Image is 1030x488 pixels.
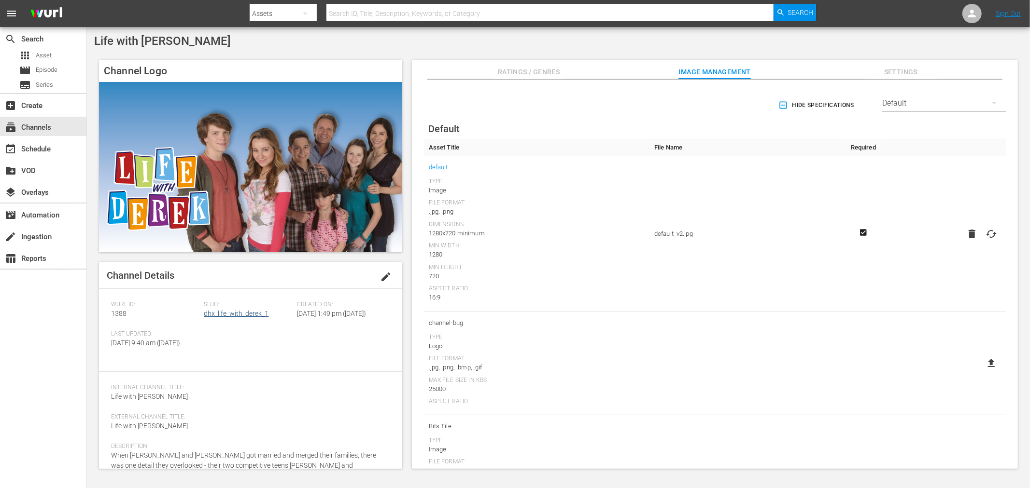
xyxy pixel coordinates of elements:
[429,445,645,454] div: Image
[374,265,397,288] button: edit
[429,341,645,351] div: Logo
[429,384,645,394] div: 25000
[429,250,645,259] div: 1280
[429,398,645,406] div: Aspect Ratio
[204,310,269,317] a: dhx_life_with_derek_1
[19,79,31,91] span: Series
[864,66,937,78] span: Settings
[429,458,645,466] div: File Format
[780,100,854,110] span: Hide Specifications
[111,310,127,317] span: 1388
[5,187,16,198] span: Overlays
[429,178,645,186] div: Type
[99,82,402,252] img: Life with Derek
[111,330,199,338] span: Last Updated:
[429,242,645,250] div: Min Width
[111,393,188,400] span: Life with [PERSON_NAME]
[429,207,645,217] div: .jpg, .png
[429,221,645,229] div: Dimensions
[107,270,174,281] span: Channel Details
[19,65,31,76] span: Episode
[429,161,448,174] a: default
[111,301,199,309] span: Wurl ID:
[111,384,385,392] span: Internal Channel Title:
[996,10,1021,17] a: Sign Out
[429,420,645,433] span: Bits Tile
[297,301,385,309] span: Created On:
[649,139,840,156] th: File Name
[204,301,293,309] span: Slug:
[429,437,645,445] div: Type
[840,139,887,156] th: Required
[5,143,16,155] span: Schedule
[429,466,645,475] div: .jpg, .png
[678,66,751,78] span: Image Management
[23,2,70,25] img: ans4CAIJ8jUAAAAAAAAAAAAAAAAAAAAAAAAgQb4GAAAAAAAAAAAAAAAAAAAAAAAAJMjXAAAAAAAAAAAAAAAAAAAAAAAAgAT5G...
[19,50,31,61] span: Asset
[429,377,645,384] div: Max File Size In Kbs
[649,156,840,312] td: default_v2.jpg
[882,90,1006,117] div: Default
[99,60,402,82] h4: Channel Logo
[5,165,16,176] span: VOD
[5,253,16,264] span: Reports
[111,443,385,450] span: Description:
[858,228,869,237] svg: Required
[776,92,858,119] button: Hide Specifications
[380,271,392,283] span: edit
[424,139,649,156] th: Asset Title
[429,285,645,293] div: Aspect Ratio
[429,334,645,341] div: Type
[428,123,460,135] span: Default
[429,317,645,329] span: channel-bug
[111,422,188,430] span: Life with [PERSON_NAME]
[429,229,645,238] div: 1280x720 minimum
[5,100,16,111] span: Create
[5,209,16,221] span: Automation
[94,34,231,48] span: Life with [PERSON_NAME]
[297,310,366,317] span: [DATE] 1:49 pm ([DATE])
[111,451,376,479] span: When [PERSON_NAME] and [PERSON_NAME] got married and merged their families, there was one detail ...
[429,186,645,195] div: Image
[5,122,16,133] span: subscriptions
[6,8,17,19] span: menu
[429,355,645,363] div: File Format
[111,339,180,347] span: [DATE] 9:40 am ([DATE])
[429,293,645,302] div: 16:9
[111,413,385,421] span: External Channel Title:
[429,363,645,372] div: .jpg, .png, .bmp, .gif
[5,33,16,45] span: Search
[493,66,565,78] span: Ratings / Genres
[788,4,814,21] span: Search
[429,199,645,207] div: File Format
[429,264,645,271] div: Min Height
[5,231,16,243] span: Ingestion
[774,4,816,21] button: Search
[429,271,645,281] div: 720
[36,51,52,60] span: Asset
[36,80,53,90] span: Series
[36,65,57,75] span: Episode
